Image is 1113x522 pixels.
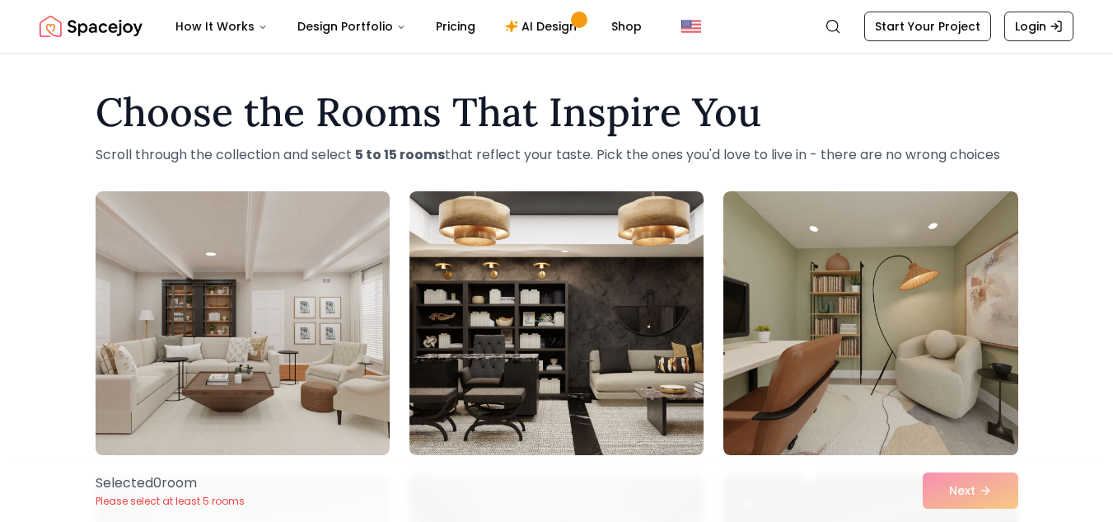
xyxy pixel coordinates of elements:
a: Spacejoy [40,10,143,43]
p: Please select at least 5 rooms [96,495,245,508]
strong: 5 to 15 rooms [355,145,445,164]
h1: Choose the Rooms That Inspire You [96,92,1018,132]
a: Shop [598,10,655,43]
img: United States [681,16,701,36]
a: Pricing [423,10,489,43]
button: Design Portfolio [284,10,419,43]
img: Spacejoy Logo [40,10,143,43]
img: Room room-2 [409,191,704,455]
a: AI Design [492,10,595,43]
a: Login [1004,12,1073,41]
p: Selected 0 room [96,473,245,493]
img: Room room-1 [96,191,390,455]
a: Start Your Project [864,12,991,41]
img: Room room-3 [723,191,1017,455]
nav: Main [162,10,655,43]
button: How It Works [162,10,281,43]
p: Scroll through the collection and select that reflect your taste. Pick the ones you'd love to liv... [96,145,1018,165]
